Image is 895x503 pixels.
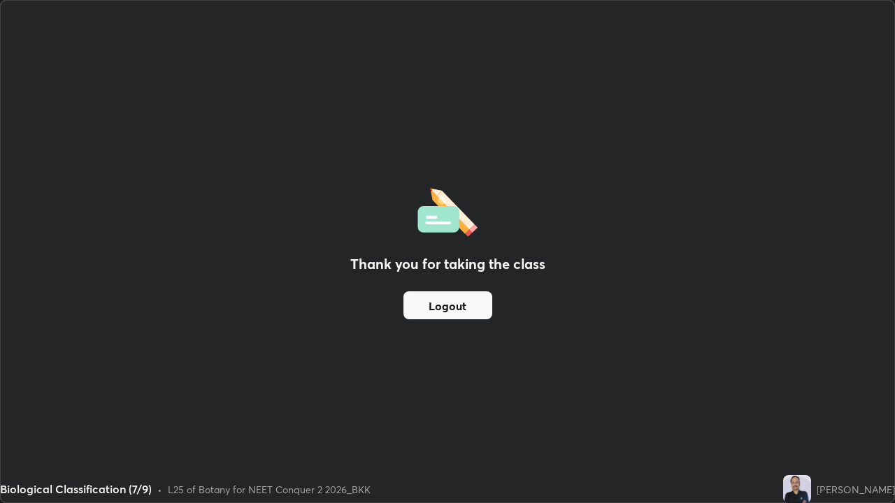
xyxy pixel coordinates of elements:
img: c22f2f72b68d4e3d9e23a0c2e36e7e3d.jpg [783,475,811,503]
div: [PERSON_NAME] [817,482,895,497]
button: Logout [403,291,492,319]
h2: Thank you for taking the class [350,254,545,275]
div: L25 of Botany for NEET Conquer 2 2026_BKK [168,482,371,497]
img: offlineFeedback.1438e8b3.svg [417,184,478,237]
div: • [157,482,162,497]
